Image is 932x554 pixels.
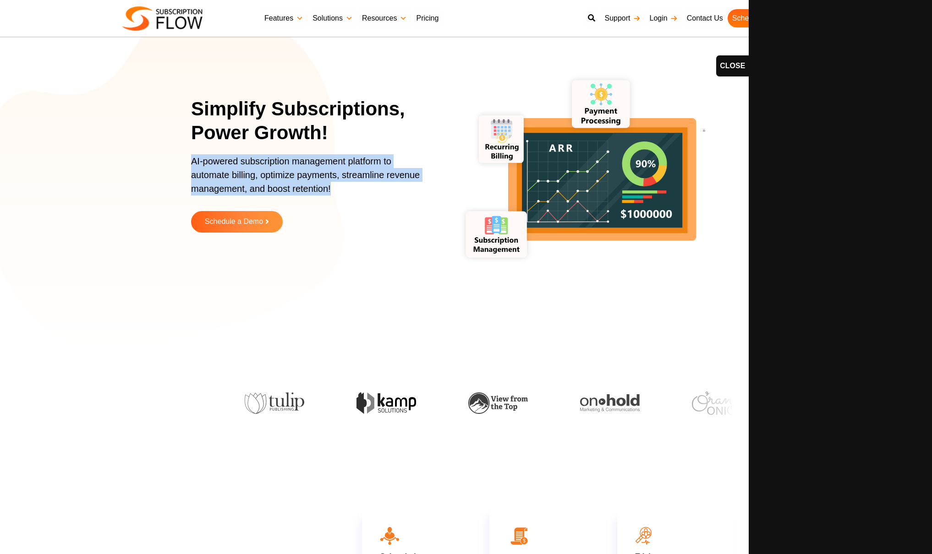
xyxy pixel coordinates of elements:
a: Pricing [411,9,443,27]
p: AI-powered subscription management platform to automate billing, optimize payments, streamline re... [191,154,429,205]
a: Login [645,9,682,27]
a: Schedule a Demo [728,9,805,27]
img: icon10 [380,527,399,544]
a: Resources [357,9,411,27]
a: Schedule a Demo [191,211,283,233]
img: view-from-the-top [466,392,526,414]
a: Contact Us [682,9,728,27]
img: kamp-solution [355,392,414,414]
img: tulip-publishing [243,392,302,414]
a: Support [600,9,645,27]
h1: Simplify Subscriptions, Power Growth! [191,97,441,145]
span: Schedule a Demo [205,218,263,226]
img: Subscriptionflow [122,6,203,31]
img: icon11 [636,527,652,545]
a: Features [260,9,308,27]
img: onhold-marketing [578,394,638,413]
img: 02 [508,525,531,548]
a: Solutions [308,9,357,27]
